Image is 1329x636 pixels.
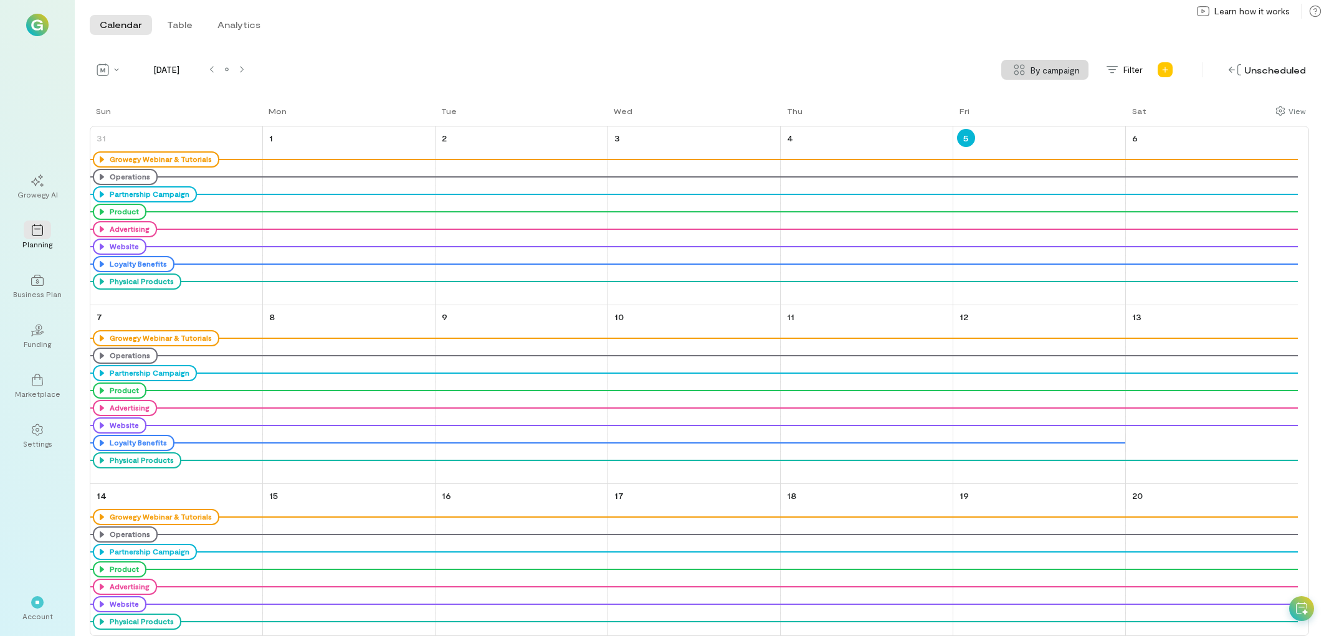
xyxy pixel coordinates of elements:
[96,106,111,116] div: Sun
[1125,305,1298,484] td: September 13, 2025
[22,239,52,249] div: Planning
[94,308,105,326] a: September 7, 2025
[953,105,972,126] a: Friday
[614,106,632,116] div: Wed
[93,596,146,612] div: Website
[93,435,174,451] div: Loyalty Benefits
[1130,308,1144,326] a: September 13, 2025
[960,106,969,116] div: Fri
[1130,129,1140,147] a: September 6, 2025
[107,242,139,252] div: Website
[128,64,204,76] span: [DATE]
[17,189,58,199] div: Growegy AI
[1031,64,1080,77] span: By campaign
[107,207,139,217] div: Product
[15,214,60,259] a: Planning
[607,105,635,126] a: Wednesday
[107,259,167,269] div: Loyalty Benefits
[784,308,797,326] a: September 11, 2025
[107,189,189,199] div: Partnership Campaign
[90,126,263,305] td: August 31, 2025
[1126,105,1149,126] a: Saturday
[107,599,139,609] div: Website
[93,256,174,272] div: Loyalty Benefits
[1272,102,1309,120] div: Show columns
[93,452,181,468] div: Physical Products
[1214,5,1290,17] span: Learn how it works
[107,420,139,430] div: Website
[1289,105,1306,116] div: View
[612,308,626,326] a: September 10, 2025
[23,439,52,449] div: Settings
[15,164,60,209] a: Growegy AI
[15,389,60,399] div: Marketplace
[957,308,971,326] a: September 12, 2025
[269,106,287,116] div: Mon
[107,277,174,287] div: Physical Products
[15,314,60,359] a: Funding
[90,15,152,35] button: Calendar
[608,126,781,305] td: September 3, 2025
[780,126,953,305] td: September 4, 2025
[612,486,626,505] a: September 17, 2025
[15,264,60,309] a: Business Plan
[107,617,174,627] div: Physical Products
[784,129,796,147] a: September 4, 2025
[1125,126,1298,305] td: September 6, 2025
[953,126,1125,305] td: September 5, 2025
[15,364,60,409] a: Marketplace
[263,126,436,305] td: September 1, 2025
[612,129,622,147] a: September 3, 2025
[93,561,146,577] div: Product
[90,105,113,126] a: Sunday
[1132,106,1146,116] div: Sat
[107,582,150,592] div: Advertising
[107,438,167,448] div: Loyalty Benefits
[107,529,150,539] div: Operations
[784,486,799,505] a: September 18, 2025
[93,526,158,543] div: Operations
[107,333,212,343] div: Growegy Webinar & Tutorials
[90,305,263,484] td: September 7, 2025
[953,305,1125,484] td: September 12, 2025
[1226,60,1309,80] div: Unscheduled
[1155,60,1175,80] div: Add new
[107,455,174,465] div: Physical Products
[267,486,280,505] a: September 15, 2025
[436,126,608,305] td: September 2, 2025
[93,382,146,399] div: Product
[93,221,157,237] div: Advertising
[781,105,805,126] a: Thursday
[1130,486,1145,505] a: September 20, 2025
[93,273,181,290] div: Physical Products
[107,368,189,378] div: Partnership Campaign
[957,486,971,505] a: September 19, 2025
[93,239,146,255] div: Website
[107,547,189,557] div: Partnership Campaign
[263,305,436,484] td: September 8, 2025
[93,544,197,560] div: Partnership Campaign
[1123,64,1143,76] span: Filter
[22,611,53,621] div: Account
[107,224,150,234] div: Advertising
[24,339,51,349] div: Funding
[439,486,454,505] a: September 16, 2025
[267,129,275,147] a: September 1, 2025
[107,403,150,413] div: Advertising
[957,129,975,147] a: September 5, 2025
[93,579,157,595] div: Advertising
[94,129,108,147] a: August 31, 2025
[780,305,953,484] td: September 11, 2025
[107,512,212,522] div: Growegy Webinar & Tutorials
[107,564,139,574] div: Product
[267,308,277,326] a: September 8, 2025
[93,204,146,220] div: Product
[107,154,212,164] div: Growegy Webinar & Tutorials
[262,105,289,126] a: Monday
[439,308,450,326] a: September 9, 2025
[15,414,60,458] a: Settings
[157,15,202,35] button: Table
[93,417,146,434] div: Website
[435,105,459,126] a: Tuesday
[94,486,109,505] a: September 14, 2025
